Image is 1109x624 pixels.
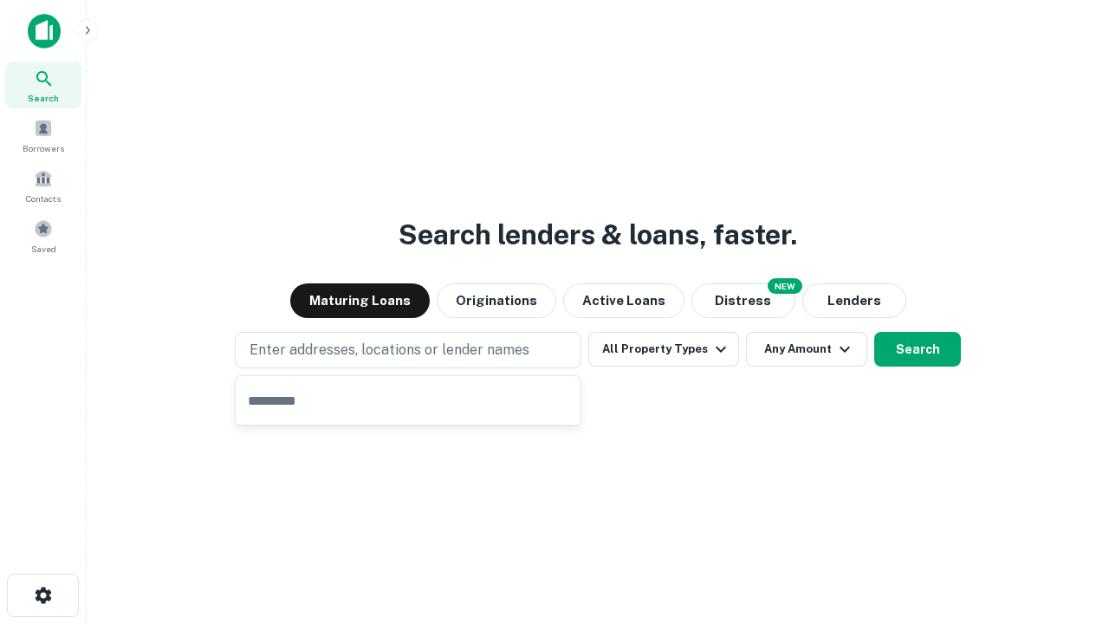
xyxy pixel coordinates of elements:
button: Enter addresses, locations or lender names [235,332,581,368]
a: Search [5,62,81,108]
button: Any Amount [746,332,867,367]
iframe: Chat Widget [1022,430,1109,513]
button: Search distressed loans with lien and other non-mortgage details. [691,283,795,318]
button: All Property Types [588,332,739,367]
h3: Search lenders & loans, faster. [399,214,797,256]
a: Contacts [5,162,81,209]
img: capitalize-icon.png [28,14,61,49]
button: Active Loans [563,283,684,318]
span: Search [28,91,59,105]
a: Saved [5,212,81,259]
p: Enter addresses, locations or lender names [250,340,529,361]
button: Maturing Loans [290,283,430,318]
span: Contacts [26,192,61,205]
a: Borrowers [5,112,81,159]
span: Saved [31,242,56,256]
div: NEW [768,278,802,294]
button: Originations [437,283,556,318]
button: Lenders [802,283,906,318]
span: Borrowers [23,141,64,155]
button: Search [874,332,961,367]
